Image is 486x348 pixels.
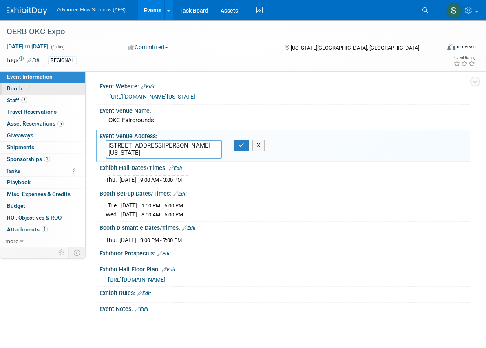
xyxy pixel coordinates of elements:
[140,237,182,243] span: 3:00 PM - 7:00 PM
[125,43,171,51] button: Committed
[7,73,53,80] span: Event Information
[7,132,33,139] span: Giveaways
[21,97,27,103] span: 3
[0,95,85,106] a: Staff3
[173,191,187,197] a: Edit
[99,162,470,172] div: Exhibit Hall Dates/Times:
[7,226,48,233] span: Attachments
[0,224,85,236] a: Attachments1
[5,238,18,244] span: more
[99,105,470,115] div: Event Venue Name:
[457,44,476,50] div: In-Person
[7,144,34,150] span: Shipments
[7,203,25,209] span: Budget
[7,97,27,104] span: Staff
[0,165,85,177] a: Tasks
[69,247,86,258] td: Toggle Event Tabs
[141,203,183,209] span: 1:00 PM - 5:00 PM
[106,236,119,244] td: Thu.
[27,57,41,63] a: Edit
[99,80,470,91] div: Event Website:
[121,210,137,218] td: [DATE]
[453,56,475,60] div: Event Rating
[0,200,85,212] a: Budget
[119,236,136,244] td: [DATE]
[6,43,49,50] span: [DATE] [DATE]
[4,24,430,39] div: OERB OKC Expo
[26,86,30,90] i: Booth reservation complete
[137,291,151,296] a: Edit
[7,120,64,127] span: Asset Reservations
[106,201,121,210] td: Tue.
[141,84,155,90] a: Edit
[48,56,77,65] div: REGIONAL
[446,3,462,18] img: Steve McAnally
[0,177,85,188] a: Playbook
[0,83,85,95] a: Booth
[141,211,183,218] span: 8:00 AM - 5:00 PM
[0,189,85,200] a: Misc. Expenses & Credits
[0,212,85,224] a: ROI, Objectives & ROO
[42,226,48,232] span: 1
[7,156,50,162] span: Sponsorships
[7,108,57,115] span: Travel Reservations
[24,43,31,50] span: to
[106,114,464,127] div: OKC Fairgrounds
[182,225,196,231] a: Edit
[99,287,470,297] div: Exhibit Rules:
[0,118,85,130] a: Asset Reservations6
[169,165,182,171] a: Edit
[140,177,182,183] span: 9:00 AM - 3:00 PM
[0,236,85,247] a: more
[99,130,470,140] div: Event Venue Address:
[7,191,71,197] span: Misc. Expenses & Credits
[119,176,136,184] td: [DATE]
[6,167,20,174] span: Tasks
[50,44,65,50] span: (1 day)
[157,251,171,257] a: Edit
[7,214,62,221] span: ROI, Objectives & ROO
[99,303,470,313] div: Event Notes:
[106,176,119,184] td: Thu.
[403,42,476,55] div: Event Format
[252,140,265,151] button: X
[121,201,137,210] td: [DATE]
[99,247,470,258] div: Exhibitor Prospectus:
[0,106,85,118] a: Travel Reservations
[57,121,64,127] span: 6
[6,56,41,65] td: Tags
[7,179,31,185] span: Playbook
[7,85,32,92] span: Booth
[55,247,69,258] td: Personalize Event Tab Strip
[7,7,47,15] img: ExhibitDay
[99,187,470,198] div: Booth Set-up Dates/Times:
[108,276,166,283] a: [URL][DOMAIN_NAME]
[0,130,85,141] a: Giveaways
[99,222,470,232] div: Booth Dismantle Dates/Times:
[162,267,175,273] a: Edit
[57,7,126,13] span: Advanced Flow Solutions (AFS)
[291,45,419,51] span: [US_STATE][GEOGRAPHIC_DATA], [GEOGRAPHIC_DATA]
[109,93,195,100] a: [URL][DOMAIN_NAME][US_STATE]
[99,263,470,274] div: Exhibit Hall Floor Plan:
[135,306,148,312] a: Edit
[0,142,85,153] a: Shipments
[0,154,85,165] a: Sponsorships1
[447,44,455,50] img: Format-Inperson.png
[0,71,85,83] a: Event Information
[44,156,50,162] span: 1
[106,210,121,218] td: Wed.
